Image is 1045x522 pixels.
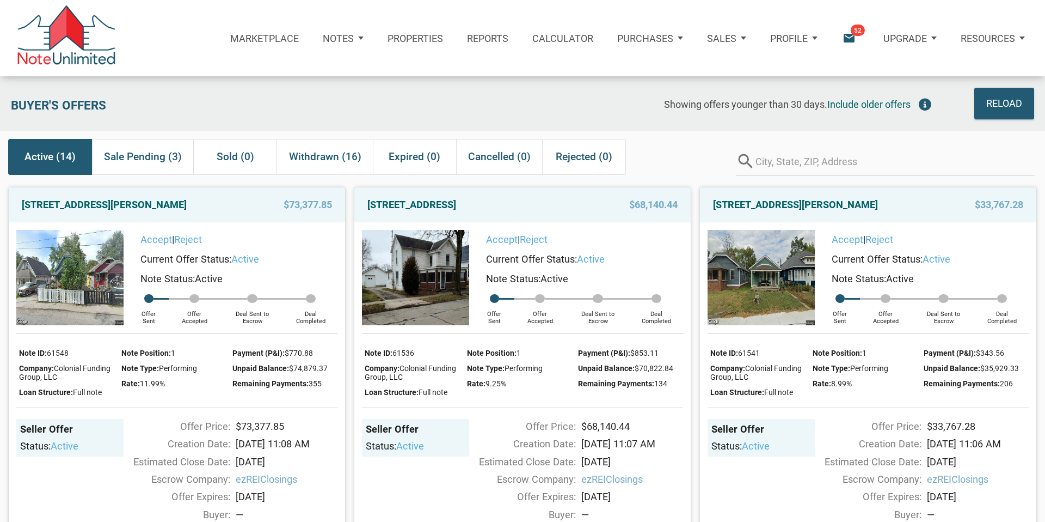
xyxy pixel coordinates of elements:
button: Notes [311,19,376,58]
a: Properties [376,14,455,62]
div: Cancelled (0) [456,139,542,175]
button: Upgrade [871,19,949,58]
div: Offer Price: [118,419,231,434]
div: Creation Date: [118,436,231,451]
div: Escrow Company: [118,472,231,487]
a: Sales [695,14,758,62]
div: Buyer's Offers [5,88,316,119]
span: Unpaid Balance: [924,364,980,373]
span: 1 [171,349,175,357]
span: | [832,234,893,245]
a: Profile [758,14,829,62]
i: email [841,31,856,46]
span: active [51,440,78,452]
a: [STREET_ADDRESS] [367,195,456,215]
div: Offer Expires: [464,489,576,504]
a: Resources [949,14,1037,62]
div: — [927,507,1029,522]
span: Company: [19,364,54,373]
span: $343.56 [976,349,1004,357]
div: Offer Price: [464,419,576,434]
a: Accept [832,234,863,245]
span: Expired (0) [389,147,440,167]
div: [DATE] 11:06 AM [921,436,1034,451]
span: $33,767.28 [975,195,1023,215]
div: [DATE] 11:08 AM [230,436,343,451]
div: [DATE] [921,454,1034,469]
span: Current Offer Status: [832,253,923,265]
div: [DATE] [576,454,689,469]
span: active [396,440,424,452]
span: Showing offers younger than 30 days. [664,99,827,110]
span: Unpaid Balance: [232,364,289,373]
span: Active (14) [24,147,76,167]
button: Reports [455,14,520,62]
span: Company: [365,364,399,373]
div: Offer Accepted [514,303,566,325]
div: Offer Sent [475,303,514,325]
div: Creation Date: [464,436,576,451]
span: Colonial Funding Group, LLC [710,364,802,381]
div: Offer Sent [129,303,169,325]
div: $73,377.85 [230,419,343,434]
p: Resources [961,33,1015,44]
div: Deal Completed [975,303,1029,325]
a: Accept [486,234,518,245]
span: Rate: [813,379,831,388]
div: Estimated Close Date: [464,454,576,469]
span: Active [540,273,568,284]
span: Sold (0) [217,147,254,167]
span: Active [886,273,914,284]
span: 1 [517,349,521,357]
span: Remaining Payments: [578,379,654,388]
span: Current Offer Status: [486,253,577,265]
span: Note Type: [467,364,505,373]
div: Creation Date: [809,436,922,451]
button: Profile [758,19,829,58]
span: Full note [73,388,102,397]
a: Purchases [605,14,695,62]
span: Loan Structure: [365,388,419,397]
p: Purchases [617,33,673,44]
button: email52 [830,14,871,62]
i: search [736,147,755,176]
span: 61548 [47,349,69,357]
div: [DATE] [230,454,343,469]
span: 206 [1000,379,1013,388]
span: ezREIClosings [581,472,683,487]
span: Rejected (0) [556,147,612,167]
button: Resources [949,19,1037,58]
span: Withdrawn (16) [289,147,361,167]
span: Performing [159,364,197,373]
div: Seller Offer [711,423,810,436]
span: ezREIClosings [236,472,337,487]
a: Reject [520,234,548,245]
p: Properties [388,33,443,44]
div: [DATE] [921,489,1034,504]
span: $73,377.85 [284,195,332,215]
div: Sold (0) [193,139,277,175]
button: Sales [695,19,758,58]
a: Calculator [520,14,605,62]
div: [DATE] [230,489,343,504]
a: Accept [140,234,172,245]
div: [DATE] [576,489,689,504]
span: Current Offer Status: [140,253,231,265]
div: Buyer: [118,507,231,522]
span: active [742,440,770,452]
div: Offer Expires: [809,489,922,504]
div: $68,140.44 [576,419,689,434]
span: Payment (P&I): [924,349,976,357]
span: Note Status: [140,273,195,284]
div: Offer Accepted [860,303,912,325]
div: Seller Offer [20,423,119,436]
span: Payment (P&I): [232,349,285,357]
img: NoteUnlimited [16,5,116,71]
div: Offer Expires: [118,489,231,504]
span: | [486,234,548,245]
img: 576902 [362,230,469,325]
div: — [236,507,337,522]
span: Cancelled (0) [468,147,531,167]
span: $853.11 [630,349,659,357]
span: | [140,234,202,245]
